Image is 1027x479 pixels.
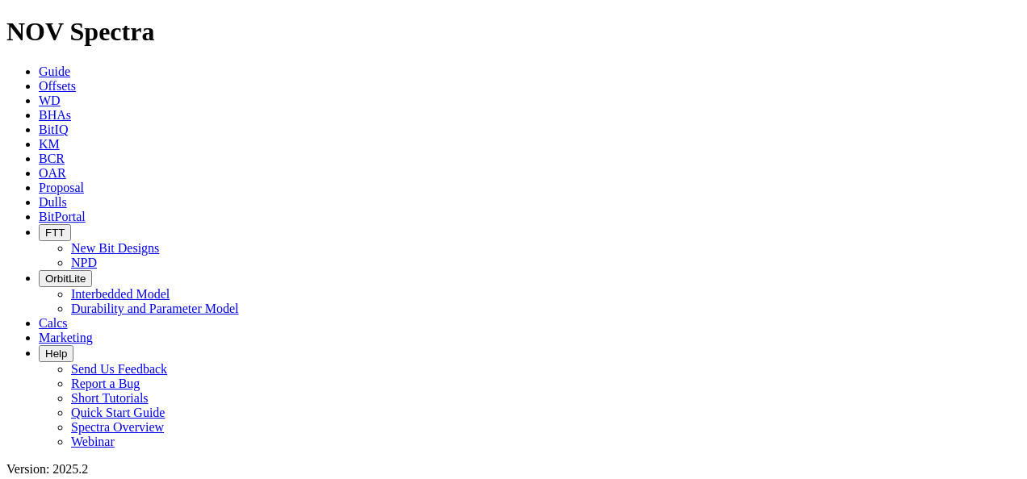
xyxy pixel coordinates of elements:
[71,406,165,419] a: Quick Start Guide
[39,108,71,122] a: BHAs
[71,256,97,269] a: NPD
[39,181,84,194] a: Proposal
[39,137,60,151] a: KM
[45,273,86,285] span: OrbitLite
[71,391,149,405] a: Short Tutorials
[71,362,167,376] a: Send Us Feedback
[71,241,159,255] a: New Bit Designs
[39,316,68,330] a: Calcs
[71,377,140,390] a: Report a Bug
[39,166,66,180] a: OAR
[39,79,76,93] a: Offsets
[39,195,67,209] a: Dulls
[71,302,239,315] a: Durability and Parameter Model
[71,287,170,301] a: Interbedded Model
[39,270,92,287] button: OrbitLite
[45,227,65,239] span: FTT
[71,420,164,434] a: Spectra Overview
[39,65,70,78] a: Guide
[39,152,65,165] a: BCR
[45,348,67,360] span: Help
[39,123,68,136] a: BitIQ
[71,435,115,448] a: Webinar
[39,210,86,223] a: BitPortal
[6,17,1021,47] h1: NOV Spectra
[39,224,71,241] button: FTT
[6,462,1021,477] div: Version: 2025.2
[39,94,61,107] a: WD
[39,331,93,344] a: Marketing
[39,345,73,362] button: Help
